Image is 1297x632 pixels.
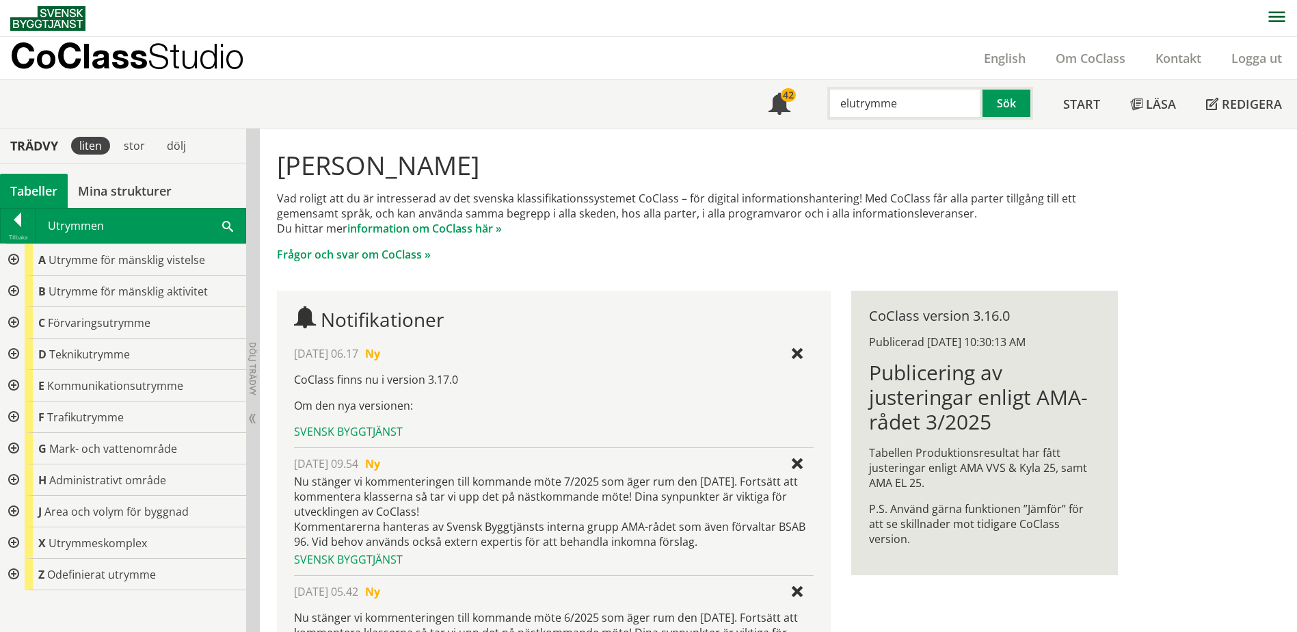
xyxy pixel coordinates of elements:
a: Läsa [1115,80,1191,128]
span: Ny [365,584,380,599]
a: Frågor och svar om CoClass » [277,247,431,262]
p: CoClass finns nu i version 3.17.0 [294,372,813,387]
span: Teknikutrymme [49,347,130,362]
div: Svensk Byggtjänst [294,424,813,439]
span: X [38,536,46,551]
p: CoClass [10,48,244,64]
span: Läsa [1146,96,1176,112]
div: liten [71,137,110,155]
div: Tillbaka [1,232,35,243]
p: Tabellen Produktionsresultat har fått justeringar enligt AMA VVS & Kyla 25, samt AMA EL 25. [869,445,1099,490]
span: H [38,473,46,488]
span: Studio [148,36,244,76]
div: Svensk Byggtjänst [294,552,813,567]
a: Start [1048,80,1115,128]
p: P.S. Använd gärna funktionen ”Jämför” för att se skillnader mot tidigare CoClass version. [869,501,1099,547]
span: Dölj trädvy [247,342,258,395]
a: Om CoClass [1041,50,1140,66]
div: dölj [159,137,194,155]
span: D [38,347,46,362]
span: Ny [365,456,380,471]
span: F [38,410,44,425]
div: Trädvy [3,138,66,153]
span: Odefinierat utrymme [47,567,156,582]
span: A [38,252,46,267]
span: Notifikationer [321,306,444,332]
a: Redigera [1191,80,1297,128]
span: Area och volym för byggnad [44,504,189,519]
span: G [38,441,46,456]
span: Z [38,567,44,582]
span: [DATE] 06.17 [294,346,358,361]
span: Sök i tabellen [222,218,233,233]
div: stor [116,137,153,155]
span: Ny [365,346,380,361]
div: Publicerad [DATE] 10:30:13 AM [869,334,1099,350]
span: J [38,504,42,519]
span: Utrymme för mänsklig aktivitet [49,284,208,299]
span: [DATE] 05.42 [294,584,358,599]
span: Redigera [1222,96,1282,112]
a: Kontakt [1140,50,1216,66]
span: Notifikationer [768,94,790,116]
span: Kommunikationsutrymme [47,378,183,393]
a: Mina strukturer [68,174,182,208]
span: C [38,315,45,330]
div: 42 [781,88,796,102]
a: English [969,50,1041,66]
a: information om CoClass här » [347,221,502,236]
p: Vad roligt att du är intresserad av det svenska klassifikationssystemet CoClass – för digital inf... [277,191,1117,236]
input: Sök [827,87,982,120]
a: 42 [753,80,805,128]
span: [DATE] 09.54 [294,456,358,471]
span: Administrativt område [49,473,166,488]
span: Start [1063,96,1100,112]
span: Förvaringsutrymme [48,315,150,330]
a: CoClassStudio [10,37,273,79]
div: Nu stänger vi kommenteringen till kommande möte 7/2025 som äger rum den [DATE]. Fortsätt att komm... [294,474,813,549]
div: Utrymmen [36,209,245,243]
span: B [38,284,46,299]
p: Om den nya versionen: [294,398,813,413]
h1: [PERSON_NAME] [277,150,1117,180]
span: E [38,378,44,393]
span: Trafikutrymme [47,410,124,425]
a: Logga ut [1216,50,1297,66]
span: Mark- och vattenområde [49,441,177,456]
h1: Publicering av justeringar enligt AMA-rådet 3/2025 [869,360,1099,434]
span: Utrymmeskomplex [49,536,147,551]
div: CoClass version 3.16.0 [869,308,1099,324]
button: Sök [982,87,1033,120]
img: Svensk Byggtjänst [10,6,85,31]
span: Utrymme för mänsklig vistelse [49,252,205,267]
